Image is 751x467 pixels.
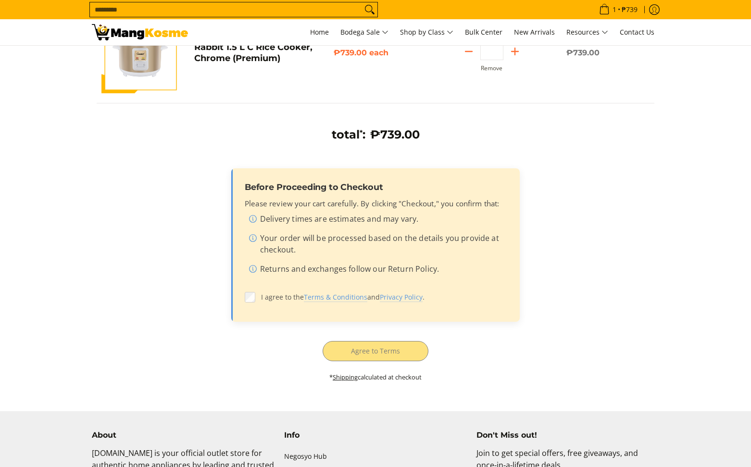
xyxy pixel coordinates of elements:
[249,232,506,259] li: Your order will be processed based on the details you provide at checkout.
[333,373,358,381] a: Shipping
[620,27,654,37] span: Contact Us
[611,6,618,13] span: 1
[304,292,367,302] a: Terms & Conditions (opens in new tab)
[194,42,313,63] a: Rabbit 1.5 L C Rice Cooker, Chrome (Premium)
[380,292,423,302] a: Privacy Policy (opens in new tab)
[481,65,502,72] button: Remove
[245,182,506,192] h3: Before Proceeding to Checkout
[509,19,560,45] a: New Arrivals
[370,127,420,141] span: ₱739.00
[457,44,480,59] button: Subtract
[305,19,334,45] a: Home
[615,19,659,45] a: Contact Us
[332,127,365,142] h3: total :
[566,48,600,57] span: ₱739.00
[284,447,467,466] a: Negosyo Hub
[245,198,506,278] div: Please review your cart carefully. By clicking "Checkout," you confirm that:
[334,48,388,57] span: ₱739.00 each
[101,15,180,93] img: https://mangkosme.com/products/rabbit-1-5-l-c-rice-cooker-chrome-class-a
[249,213,506,228] li: Delivery times are estimates and may vary.
[362,2,377,17] button: Search
[92,24,188,40] img: Your Shopping Cart | Mang Kosme
[249,263,506,278] li: Returns and exchanges follow our Return Policy.
[562,19,613,45] a: Resources
[310,27,329,37] span: Home
[329,373,422,381] small: * calculated at checkout
[465,27,502,37] span: Bulk Center
[198,19,659,45] nav: Main Menu
[340,26,388,38] span: Bodega Sale
[514,27,555,37] span: New Arrivals
[231,168,520,322] div: Order confirmation and disclaimers
[620,6,639,13] span: ₱739
[284,430,467,440] h4: Info
[566,26,608,38] span: Resources
[400,26,453,38] span: Shop by Class
[261,292,506,302] span: I agree to the and .
[245,292,255,303] input: I agree to theTerms & Conditions (opens in new tab)andPrivacy Policy (opens in new tab).
[596,4,640,15] span: •
[395,19,458,45] a: Shop by Class
[336,19,393,45] a: Bodega Sale
[92,430,275,440] h4: About
[476,430,659,440] h4: Don't Miss out!
[503,44,526,59] button: Add
[460,19,507,45] a: Bulk Center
